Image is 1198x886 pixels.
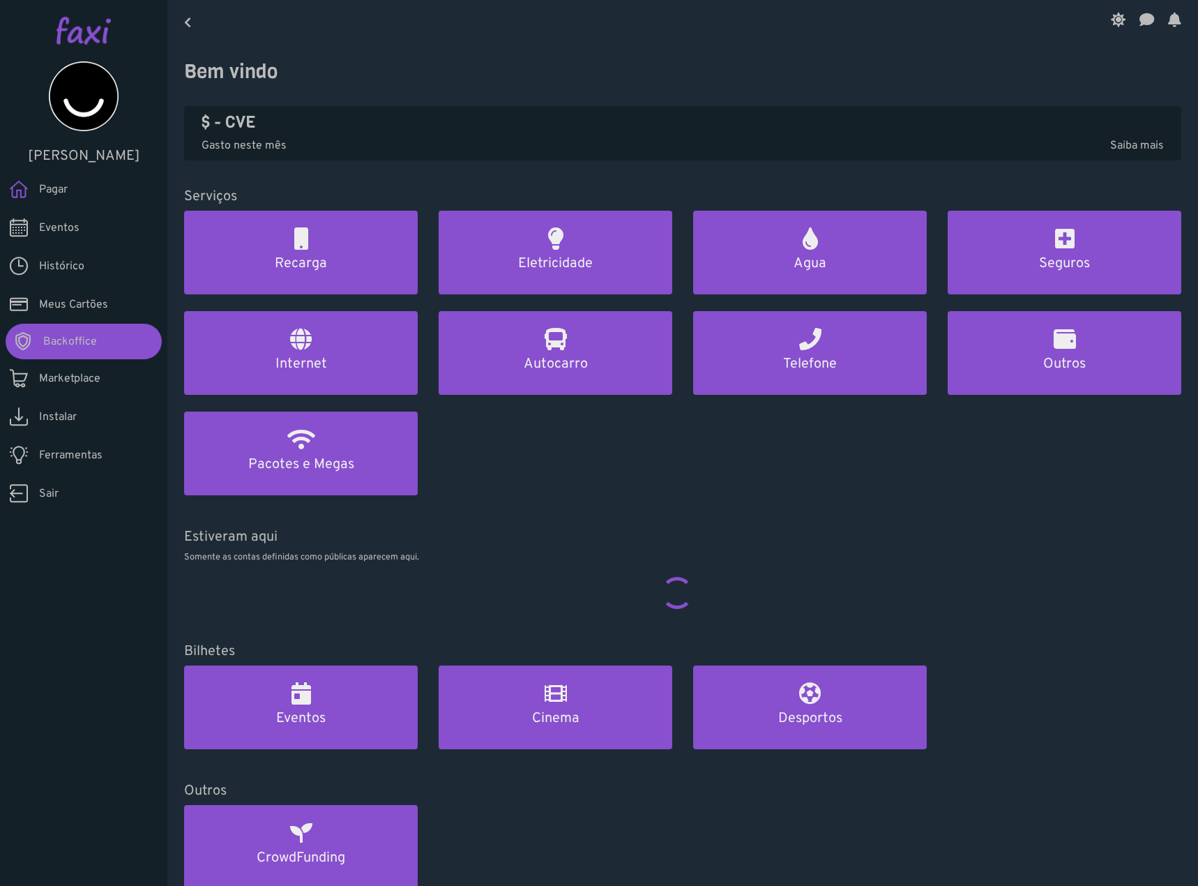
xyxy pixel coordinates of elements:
a: Outros [948,311,1181,395]
a: Backoffice [6,324,162,359]
a: Recarga [184,211,418,294]
h5: Outros [184,783,1181,799]
a: Pacotes e Megas [184,412,418,495]
a: Agua [693,211,927,294]
h5: Telefone [710,356,910,373]
p: Gasto neste mês [202,137,1164,154]
h5: Outros [964,356,1165,373]
a: Internet [184,311,418,395]
span: Marketplace [39,370,100,387]
span: Histórico [39,258,84,275]
span: Instalar [39,409,77,426]
h5: [PERSON_NAME] [21,148,146,165]
span: Saiba mais [1110,137,1164,154]
h5: Pacotes e Megas [201,456,401,473]
span: Pagar [39,181,68,198]
a: Eventos [184,666,418,749]
span: Sair [39,486,59,502]
h5: Eventos [201,710,401,727]
h5: Cinema [455,710,655,727]
h5: Bilhetes [184,643,1181,660]
h5: Seguros [964,255,1165,272]
a: Cinema [439,666,672,749]
h5: CrowdFunding [201,850,401,866]
span: Ferramentas [39,447,103,464]
span: Meus Cartões [39,296,108,313]
a: [PERSON_NAME] [21,61,146,165]
h5: Serviços [184,188,1181,205]
h4: $ - CVE [202,112,1164,133]
a: Desportos [693,666,927,749]
h5: Autocarro [455,356,655,373]
a: Autocarro [439,311,672,395]
h5: Internet [201,356,401,373]
a: Eletricidade [439,211,672,294]
a: Telefone [693,311,927,395]
span: Eventos [39,220,79,236]
span: Backoffice [43,333,97,350]
a: Seguros [948,211,1181,294]
p: Somente as contas definidas como públicas aparecem aqui. [184,551,1181,564]
h5: Desportos [710,710,910,727]
a: $ - CVE Gasto neste mêsSaiba mais [202,112,1164,155]
h5: Recarga [201,255,401,272]
h5: Eletricidade [455,255,655,272]
h3: Bem vindo [184,60,1181,84]
h5: Agua [710,255,910,272]
h5: Estiveram aqui [184,529,1181,546]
